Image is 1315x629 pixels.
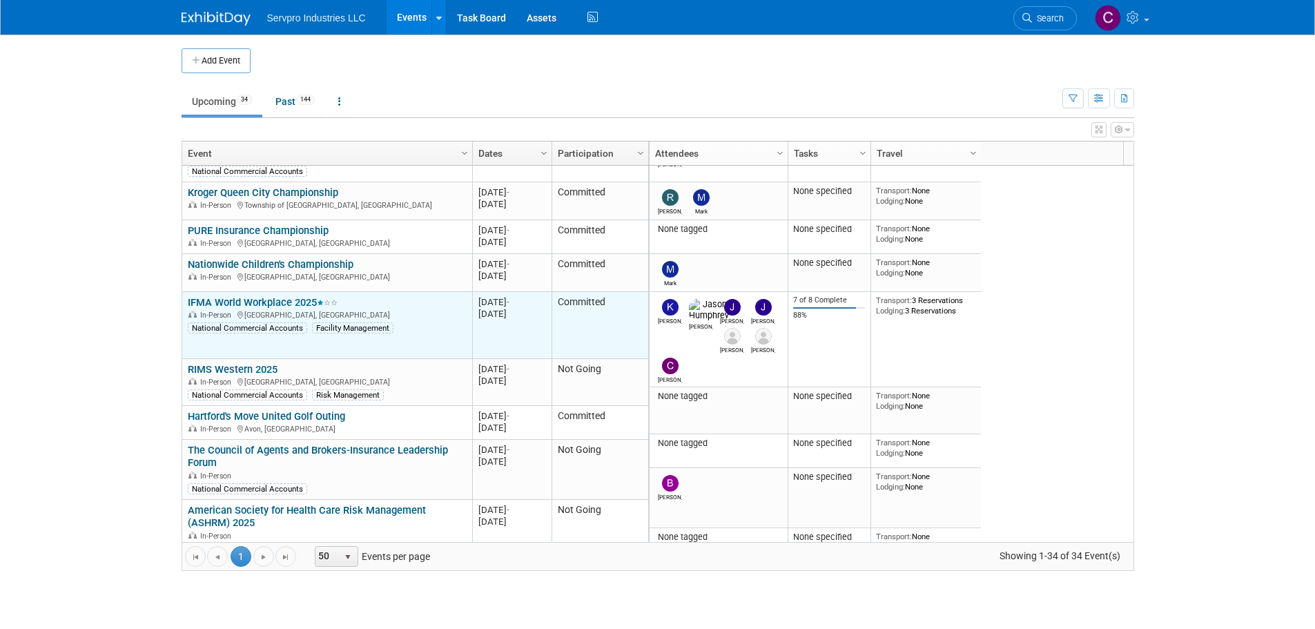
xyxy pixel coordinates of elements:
[552,182,648,220] td: Committed
[315,547,339,566] span: 50
[876,268,905,278] span: Lodging:
[876,306,905,316] span: Lodging:
[478,258,545,270] div: [DATE]
[188,444,448,470] a: The Council of Agents and Brokers-Insurance Leadership Forum
[876,224,975,244] div: None None
[658,316,682,325] div: Kevin Wofford
[755,328,772,345] img: Matt Post
[188,271,466,282] div: [GEOGRAPHIC_DATA], [GEOGRAPHIC_DATA]
[231,546,251,567] span: 1
[188,199,466,211] div: Township of [GEOGRAPHIC_DATA], [GEOGRAPHIC_DATA]
[188,410,345,423] a: Hartford's Move United Golf Outing
[188,186,338,199] a: Kroger Queen City Championship
[876,532,912,541] span: Transport:
[654,532,782,543] div: None tagged
[188,363,277,376] a: RIMS Western 2025
[190,552,201,563] span: Go to the first page
[188,237,466,249] div: [GEOGRAPHIC_DATA], [GEOGRAPHIC_DATA]
[552,220,648,254] td: Committed
[552,406,648,440] td: Committed
[188,389,307,400] div: National Commercial Accounts
[507,505,509,515] span: -
[876,234,905,244] span: Lodging:
[558,142,639,165] a: Participation
[876,186,975,206] div: None None
[658,374,682,383] div: Chris Chassagneux
[507,297,509,307] span: -
[507,187,509,197] span: -
[182,48,251,73] button: Add Event
[876,438,975,458] div: None None
[662,475,679,492] img: Brian Donnelly
[188,296,338,309] a: IFMA World Workplace 2025
[312,322,393,333] div: Facility Management
[478,422,545,434] div: [DATE]
[966,142,981,162] a: Column Settings
[478,375,545,387] div: [DATE]
[478,224,545,236] div: [DATE]
[200,532,235,541] span: In-Person
[478,410,545,422] div: [DATE]
[507,225,509,235] span: -
[478,504,545,516] div: [DATE]
[459,148,470,159] span: Column Settings
[207,546,228,567] a: Go to the previous page
[457,142,472,162] a: Column Settings
[237,95,252,105] span: 34
[478,270,545,282] div: [DATE]
[200,239,235,248] span: In-Person
[552,500,648,560] td: Not Going
[188,224,329,237] a: PURE Insurance Championship
[876,258,912,267] span: Transport:
[876,472,912,481] span: Transport:
[633,142,648,162] a: Column Settings
[478,308,545,320] div: [DATE]
[658,206,682,215] div: Rick Dubois
[188,483,307,494] div: National Commercial Accounts
[185,546,206,567] a: Go to the first page
[188,166,307,177] div: National Commercial Accounts
[876,391,912,400] span: Transport:
[720,345,744,354] div: Amy Fox
[342,552,353,563] span: select
[188,376,466,387] div: [GEOGRAPHIC_DATA], [GEOGRAPHIC_DATA]
[720,316,744,325] div: Jay Reynolds
[507,411,509,421] span: -
[751,345,775,354] div: Matt Post
[1032,13,1064,23] span: Search
[312,389,384,400] div: Risk Management
[188,322,307,333] div: National Commercial Accounts
[724,299,741,316] img: Jay Reynolds
[212,552,223,563] span: Go to the previous page
[200,311,235,320] span: In-Person
[775,148,786,159] span: Column Settings
[188,472,197,478] img: In-Person Event
[552,359,648,406] td: Not Going
[188,142,463,165] a: Event
[253,546,274,567] a: Go to the next page
[538,148,549,159] span: Column Settings
[1095,5,1121,31] img: Chris Chassagneux
[478,296,545,308] div: [DATE]
[188,504,426,530] a: American Society for Health Care Risk Management (ASHRM) 2025
[478,456,545,467] div: [DATE]
[507,364,509,374] span: -
[1013,6,1077,30] a: Search
[478,444,545,456] div: [DATE]
[876,224,912,233] span: Transport:
[478,516,545,528] div: [DATE]
[654,438,782,449] div: None tagged
[655,142,779,165] a: Attendees
[772,142,788,162] a: Column Settings
[507,259,509,269] span: -
[876,482,905,492] span: Lodging:
[876,186,912,195] span: Transport:
[267,12,366,23] span: Servpro Industries LLC
[793,532,865,543] div: None specified
[793,472,865,483] div: None specified
[876,296,975,316] div: 3 Reservations 3 Reservations
[478,363,545,375] div: [DATE]
[793,186,865,197] div: None specified
[280,552,291,563] span: Go to the last page
[857,148,868,159] span: Column Settings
